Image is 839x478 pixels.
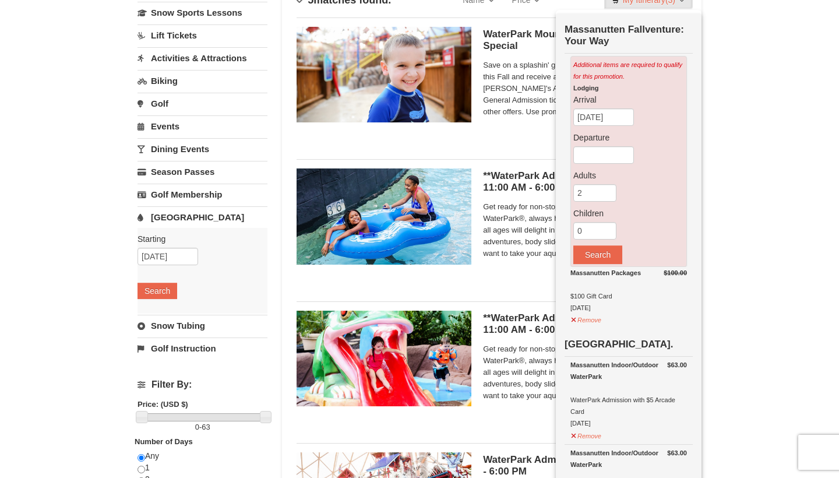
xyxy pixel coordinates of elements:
[667,359,687,371] strong: $63.00
[138,206,267,228] a: [GEOGRAPHIC_DATA]
[570,447,687,470] div: Massanutten Indoor/Outdoor WaterPark
[138,379,267,390] h4: Filter By:
[135,437,193,446] strong: Number of Days
[138,47,267,69] a: Activities & Attractions
[483,59,687,118] span: Save on a splashin' good time at Massanutten WaterPark this Fall and receive a free $5 Arcade Car...
[483,343,687,402] span: Get ready for non-stop thrills at the Massanutten WaterPark®, always heated to 84° Fahrenheit. Ch...
[138,70,267,92] a: Biking
[570,427,602,442] button: Remove
[483,454,687,477] h5: WaterPark Admission- Observer | 11:00 AM - 6:00 PM
[138,283,177,299] button: Search
[570,359,687,382] div: Massanutten Indoor/Outdoor WaterPark
[297,27,471,122] img: 6619917-1412-d332ca3f.jpg
[667,447,687,459] strong: $63.00
[138,400,188,409] strong: Price: (USD $)
[138,24,267,46] a: Lift Tickets
[138,338,267,359] a: Golf Instruction
[573,61,682,80] em: Additional items are required to qualify for this promotion.
[483,29,687,52] h5: WaterPark Mountain Harvest [DATE] Special
[297,168,471,264] img: 6619917-726-5d57f225.jpg
[138,93,267,114] a: Golf
[297,311,471,406] img: 6619917-738-d4d758dd.jpg
[138,184,267,205] a: Golf Membership
[138,138,267,160] a: Dining Events
[573,85,598,92] strong: Lodging
[483,170,687,194] h5: **WaterPark Admission - Over 42” Tall | 11:00 AM - 6:00 PM
[573,245,622,264] button: Search
[664,269,687,276] del: $100.00
[570,267,687,279] div: Massanutten Packages
[565,24,684,47] strong: Massanutten Fallventure: Your Way
[570,359,687,429] div: WaterPark Admission with $5 Arcade Card [DATE]
[138,421,267,433] label: -
[565,339,673,350] strong: [GEOGRAPHIC_DATA].
[483,312,687,336] h5: **WaterPark Admission - Under 42” Tall | 11:00 AM - 6:00 PM
[138,2,267,23] a: Snow Sports Lessons
[570,311,602,326] button: Remove
[573,94,684,106] label: Arrival
[138,161,267,182] a: Season Passes
[195,423,199,431] span: 0
[573,132,684,143] label: Departure
[202,423,210,431] span: 63
[573,208,684,219] label: Children
[138,233,259,245] label: Starting
[483,201,687,259] span: Get ready for non-stop thrills at the Massanutten WaterPark®, always heated to 84° Fahrenheit. Ch...
[573,170,684,181] label: Adults
[570,267,687,314] div: $100 Gift Card [DATE]
[138,115,267,137] a: Events
[138,315,267,336] a: Snow Tubing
